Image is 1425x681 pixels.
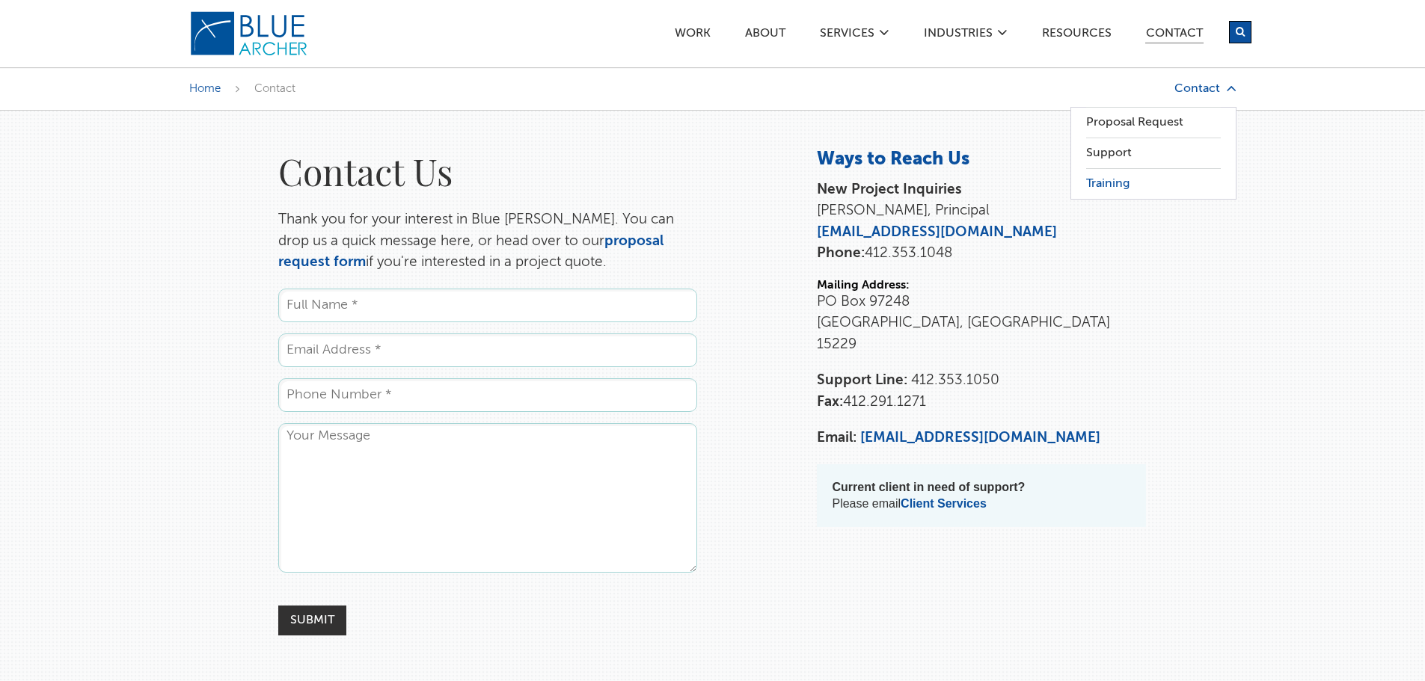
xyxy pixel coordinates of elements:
strong: Support Line: [817,373,907,387]
strong: Fax: [817,395,843,409]
span: Contact [254,83,295,94]
strong: Current client in need of support? [832,481,1025,493]
a: Work [674,28,711,43]
p: Please email [832,479,1131,512]
a: ABOUT [744,28,786,43]
a: Home [189,83,221,94]
input: Phone Number * [278,378,697,412]
strong: Mailing Address: [817,280,910,292]
strong: Email: [817,431,856,445]
p: [PERSON_NAME], Principal 412.353.1048 [817,179,1146,265]
p: 412.291.1271 [817,370,1146,413]
a: Resources [1041,28,1112,43]
a: Training [1086,169,1221,199]
a: Contact [1087,82,1236,95]
input: Submit [278,605,346,635]
input: Email Address * [278,333,697,367]
a: Contact [1145,28,1204,44]
p: PO Box 97248 [GEOGRAPHIC_DATA], [GEOGRAPHIC_DATA] 15229 [817,292,1146,356]
a: Proposal Request [1086,108,1221,138]
input: Full Name * [278,289,697,322]
a: SERVICES [819,28,875,43]
strong: Phone: [817,246,865,260]
h1: Contact Us [278,148,697,194]
a: Support [1086,138,1221,168]
h3: Ways to Reach Us [817,148,1146,172]
a: [EMAIL_ADDRESS][DOMAIN_NAME] [817,225,1057,239]
p: Thank you for your interest in Blue [PERSON_NAME]. You can drop us a quick message here, or head ... [278,209,697,274]
a: [EMAIL_ADDRESS][DOMAIN_NAME] [860,431,1100,445]
span: 412.353.1050 [911,373,999,387]
a: Industries [923,28,993,43]
strong: New Project Inquiries [817,182,962,197]
img: Blue Archer Logo [189,10,309,57]
a: Client Services [901,497,987,510]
